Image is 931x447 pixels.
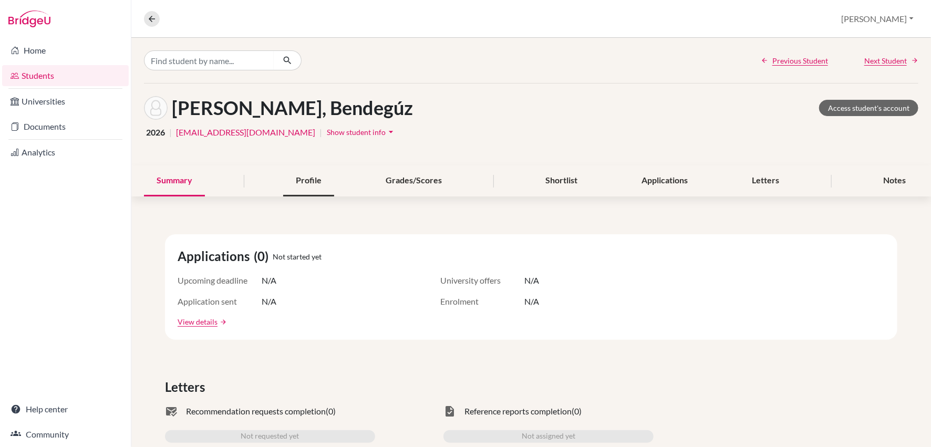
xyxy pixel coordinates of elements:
div: Notes [871,165,918,196]
button: [PERSON_NAME] [837,9,918,29]
span: Next Student [864,55,907,66]
div: Summary [144,165,205,196]
div: Applications [629,165,701,196]
img: Bridge-U [8,11,50,27]
div: Grades/Scores [373,165,454,196]
span: Not requested yet [241,430,299,443]
div: Letters [740,165,792,196]
span: N/A [524,274,539,287]
span: N/A [262,274,276,287]
a: View details [178,316,218,327]
span: N/A [262,295,276,308]
span: Not started yet [273,251,322,262]
a: Help center [2,399,129,420]
span: Application sent [178,295,262,308]
span: (0) [572,405,582,418]
span: Show student info [327,128,386,137]
span: (0) [326,405,336,418]
a: Home [2,40,129,61]
span: 2026 [146,126,165,139]
div: Shortlist [533,165,591,196]
span: Reference reports completion [464,405,572,418]
a: Previous Student [761,55,828,66]
span: | [169,126,172,139]
span: | [319,126,322,139]
span: Upcoming deadline [178,274,262,287]
i: arrow_drop_down [386,127,396,137]
span: Letters [165,378,209,397]
span: N/A [524,295,539,308]
div: Profile [283,165,334,196]
h1: [PERSON_NAME], Bendegúz [172,97,413,119]
span: Enrolment [440,295,524,308]
span: University offers [440,274,524,287]
span: Previous Student [772,55,828,66]
a: Documents [2,116,129,137]
button: Show student infoarrow_drop_down [326,124,397,140]
a: Access student's account [819,100,918,116]
a: Analytics [2,142,129,163]
input: Find student by name... [144,50,274,70]
span: Recommendation requests completion [186,405,326,418]
span: (0) [254,247,273,266]
span: Applications [178,247,254,266]
a: Universities [2,91,129,112]
a: Next Student [864,55,918,66]
a: Students [2,65,129,86]
a: [EMAIL_ADDRESS][DOMAIN_NAME] [176,126,315,139]
a: arrow_forward [218,318,227,326]
span: Not assigned yet [522,430,575,443]
span: mark_email_read [165,405,178,418]
a: Community [2,424,129,445]
span: task [443,405,456,418]
img: Bendegúz Matányi's avatar [144,96,168,120]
